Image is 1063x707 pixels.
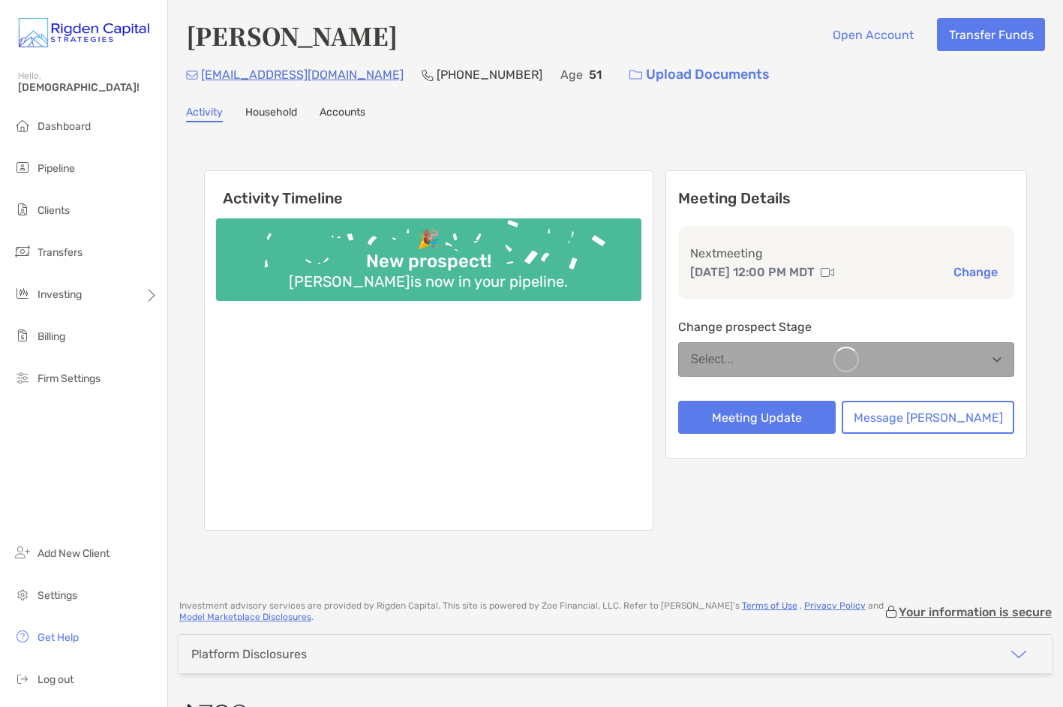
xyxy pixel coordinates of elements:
a: Accounts [320,106,365,122]
img: Email Icon [186,71,198,80]
p: 51 [589,65,602,84]
a: Activity [186,106,223,122]
span: Investing [38,288,82,301]
img: investing icon [14,284,32,302]
div: New prospect! [360,251,497,272]
div: [PERSON_NAME] is now in your pipeline. [283,272,574,290]
button: Open Account [821,18,925,51]
span: Transfers [38,246,83,259]
a: Privacy Policy [804,600,866,611]
img: Zoe Logo [18,6,149,60]
p: Next meeting [690,244,1003,263]
span: Clients [38,204,70,217]
p: Investment advisory services are provided by Rigden Capital . This site is powered by Zoe Financi... [179,600,884,623]
a: Upload Documents [620,59,779,91]
img: communication type [821,266,834,278]
span: Get Help [38,631,79,644]
span: [DEMOGRAPHIC_DATA]! [18,81,158,94]
button: Meeting Update [678,401,836,434]
img: get-help icon [14,627,32,645]
p: Your information is secure [899,605,1052,619]
span: Billing [38,330,65,343]
p: Meeting Details [678,189,1015,208]
span: Log out [38,673,74,686]
img: logout icon [14,669,32,687]
img: clients icon [14,200,32,218]
img: firm-settings icon [14,369,32,387]
p: [DATE] 12:00 PM MDT [690,263,815,281]
p: [PHONE_NUMBER] [437,65,542,84]
h6: Activity Timeline [205,171,653,207]
span: Pipeline [38,162,75,175]
a: Household [245,106,297,122]
div: Platform Disclosures [191,647,307,661]
div: 🎉 [411,229,446,251]
a: Model Marketplace Disclosures [179,612,311,622]
img: dashboard icon [14,116,32,134]
button: Message [PERSON_NAME] [842,401,1014,434]
span: Add New Client [38,547,110,560]
img: icon arrow [1010,645,1028,663]
img: button icon [629,70,642,80]
img: Phone Icon [422,69,434,81]
a: Terms of Use [742,600,797,611]
span: Dashboard [38,120,91,133]
img: billing icon [14,326,32,344]
img: add_new_client icon [14,543,32,561]
span: Settings [38,589,77,602]
button: Change [949,264,1002,280]
button: Transfer Funds [937,18,1045,51]
img: pipeline icon [14,158,32,176]
p: [EMAIL_ADDRESS][DOMAIN_NAME] [201,65,404,84]
span: Firm Settings [38,372,101,385]
img: settings icon [14,585,32,603]
p: Change prospect Stage [678,317,1015,336]
img: transfers icon [14,242,32,260]
h4: [PERSON_NAME] [186,18,398,53]
p: Age [560,65,583,84]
